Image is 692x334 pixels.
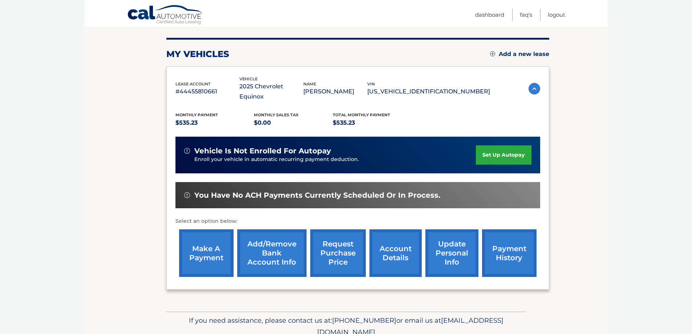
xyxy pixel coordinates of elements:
[175,81,211,86] span: lease account
[184,148,190,154] img: alert-white.svg
[333,112,390,117] span: Total Monthly Payment
[490,51,495,56] img: add.svg
[175,217,540,226] p: Select an option below:
[194,146,331,156] span: vehicle is not enrolled for autopay
[310,229,366,277] a: request purchase price
[184,192,190,198] img: alert-white.svg
[239,81,303,102] p: 2025 Chevrolet Equinox
[367,81,375,86] span: vin
[254,118,333,128] p: $0.00
[179,229,234,277] a: make a payment
[475,9,504,21] a: Dashboard
[175,112,218,117] span: Monthly Payment
[237,229,307,277] a: Add/Remove bank account info
[548,9,565,21] a: Logout
[520,9,532,21] a: FAQ's
[194,191,440,200] span: You have no ACH payments currently scheduled or in process.
[482,229,537,277] a: payment history
[476,145,531,165] a: set up autopay
[369,229,422,277] a: account details
[333,118,412,128] p: $535.23
[166,49,229,60] h2: my vehicles
[239,76,258,81] span: vehicle
[332,316,396,325] span: [PHONE_NUMBER]
[127,5,203,26] a: Cal Automotive
[425,229,478,277] a: update personal info
[367,86,490,97] p: [US_VEHICLE_IDENTIFICATION_NUMBER]
[175,86,239,97] p: #44455810661
[175,118,254,128] p: $535.23
[254,112,299,117] span: Monthly sales Tax
[490,51,549,58] a: Add a new lease
[303,86,367,97] p: [PERSON_NAME]
[303,81,316,86] span: name
[194,156,476,164] p: Enroll your vehicle in automatic recurring payment deduction.
[529,83,540,94] img: accordion-active.svg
